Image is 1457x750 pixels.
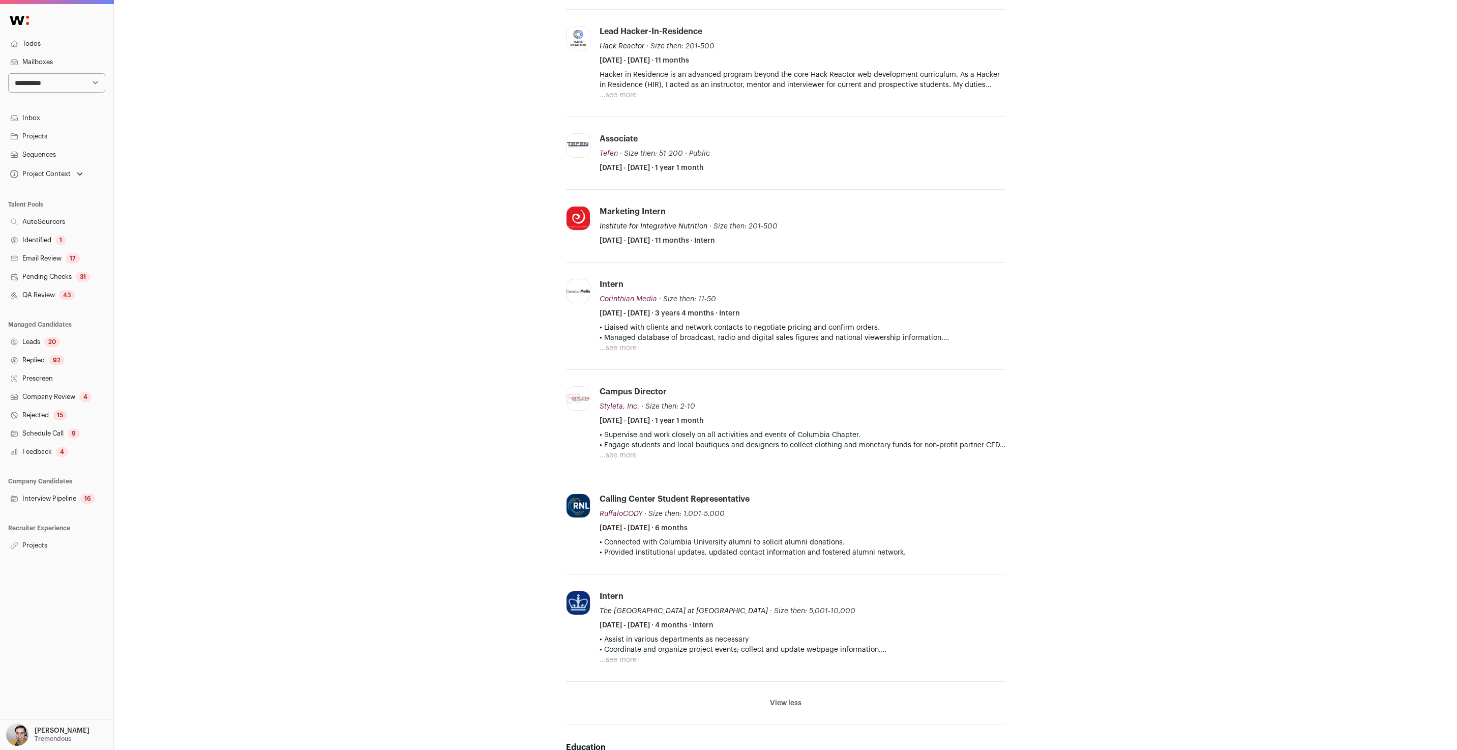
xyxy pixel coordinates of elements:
span: · Size then: 201-500 [709,223,778,230]
p: • Supervise and work closely on all activities and events of Columbia Chapter. [600,430,1005,440]
span: · Size then: 1,001-5,000 [644,510,725,517]
p: • Managed database of broadcast, radio and digital sales figures and national viewership informat... [600,333,1005,343]
div: 4 [79,392,92,402]
img: fe667e13443df750dc00ded898d196f20c14a9ec42a4b4468b492ae111719765.jpg [567,591,590,615]
div: Associate [600,133,638,145]
span: [DATE] - [DATE] · 3 years 4 months · Intern [600,308,740,319]
div: 15 [53,410,67,420]
button: Open dropdown [8,167,85,181]
div: 92 [49,355,65,365]
button: View less [770,698,801,708]
button: ...see more [600,655,637,665]
button: Open dropdown [4,724,92,746]
p: • Assist in various departments as necessary [600,634,1005,645]
span: [DATE] - [DATE] · 11 months [600,55,689,66]
div: 9 [68,428,80,439]
img: 144000-medium_jpg [6,724,28,746]
p: Hacker in Residence is an advanced program beyond the core Hack Reactor web development curriculu... [600,70,1005,90]
p: • Coordinate and organize project events; collect and update webpage information. [600,645,1005,655]
img: d96fbb8532d594591b53b4813775c1ee6c7ef672b867f8ecba7f0e1e6a148a28.jpg [567,387,590,410]
img: bf0e7c5c2e086ab2a8879d026577e580adf7d96aa671ba79f1019ebf96044aa3.jpg [567,290,590,292]
img: 40a164972681ad7f48ce252a7727f013df714cb33c9dcc394c04a3092abfca5e.jpg [567,134,590,157]
p: • Provided institutional updates, updated contact information and fostered alumni network. [600,547,1005,558]
div: Intern [600,279,623,290]
div: 1 [55,235,66,245]
span: · Size then: 5,001-10,000 [770,608,855,615]
div: Project Context [8,170,71,178]
div: 4 [56,447,68,457]
img: Wellfound [4,10,35,31]
div: 17 [66,253,80,264]
span: Tefen [600,150,618,157]
div: Lead Hacker-in-Residence [600,26,702,37]
button: ...see more [600,90,637,100]
span: Hack Reactor [600,43,644,50]
div: 31 [76,272,90,282]
span: Corinthian Media [600,296,657,303]
span: The [GEOGRAPHIC_DATA] at [GEOGRAPHIC_DATA] [600,608,768,615]
div: Campus Director [600,386,667,397]
span: Styleta, Inc. [600,403,639,410]
p: Tremendous [35,735,71,743]
span: [DATE] - [DATE] · 4 months · Intern [600,620,713,630]
p: • Connected with Columbia University alumni to solicit alumni donations. [600,537,1005,547]
span: · Size then: 11-50 [659,296,716,303]
span: · Size then: 51-200 [620,150,683,157]
span: [DATE] - [DATE] · 1 year 1 month [600,416,704,426]
div: Intern [600,591,623,602]
span: · [685,149,687,159]
span: [DATE] - [DATE] · 11 months · Intern [600,236,715,246]
img: f76df1ce220155c7743301d0235b9f4690d4242d0acfcd672863aed77c9e9a0c.jpg [567,26,590,50]
div: Marketing Intern [600,206,666,217]
img: b247826c3d45dc729cc14b868051defc9f500b07fe77b44f3e3243a31ba191b4.jpg [567,494,590,517]
p: [PERSON_NAME] [35,727,90,735]
div: 20 [44,337,60,347]
span: Public [689,150,710,157]
div: 16 [80,494,95,504]
p: • Liaised with clients and network contacts to negotiate pricing and confirm orders. [600,323,1005,333]
button: ...see more [600,343,637,353]
span: · Size then: 2-10 [641,403,695,410]
div: Calling Center Student Representative [600,494,750,505]
button: ...see more [600,450,637,460]
span: [DATE] - [DATE] · 1 year 1 month [600,163,704,173]
span: · Size then: 201-500 [646,43,715,50]
span: Institute for Integrative Nutrition [600,223,707,230]
span: RuffaloCODY [600,510,642,517]
img: 121e41ac31adca8efffe15f763f57dbacc33bf57a7eeb9a2a158a5bd35beaa63.jpg [567,207,590,230]
div: 43 [59,290,75,300]
span: [DATE] - [DATE] · 6 months [600,523,688,533]
p: • Engage students and local boutiques and designers to collect clothing and monetary funds for no... [600,440,1005,450]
